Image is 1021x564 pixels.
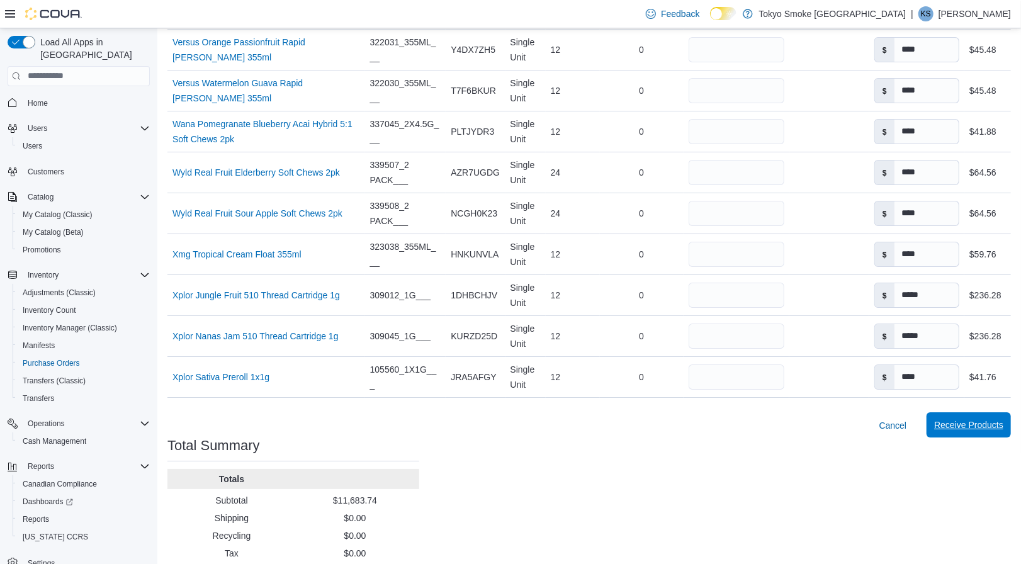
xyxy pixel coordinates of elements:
div: 12 [546,364,600,390]
span: Dashboards [23,497,73,507]
span: My Catalog (Beta) [23,227,84,237]
input: Dark Mode [710,7,736,20]
div: 0 [600,242,684,267]
span: Load All Apps in [GEOGRAPHIC_DATA] [35,36,150,61]
a: Promotions [18,242,66,257]
button: Reports [3,458,155,475]
span: Reports [23,514,49,524]
span: My Catalog (Classic) [18,207,150,222]
p: $11,683.74 [296,494,414,507]
span: Customers [28,167,64,177]
span: Inventory Manager (Classic) [18,320,150,336]
div: 0 [600,364,684,390]
span: KS [921,6,931,21]
p: Totals [172,473,291,485]
a: Wyld Real Fruit Sour Apple Soft Chews 2pk [172,206,342,221]
span: Promotions [23,245,61,255]
button: Transfers [13,390,155,407]
button: Transfers (Classic) [13,372,155,390]
span: [US_STATE] CCRS [23,532,88,542]
img: Cova [25,8,82,20]
span: Inventory Manager (Classic) [23,323,117,333]
div: $236.28 [969,329,1001,344]
span: Catalog [23,189,150,205]
div: Single Unit [505,316,546,356]
label: $ [875,120,894,144]
p: Tax [172,547,291,560]
span: Operations [28,419,65,429]
span: Reports [23,459,150,474]
div: Single Unit [505,111,546,152]
div: $41.88 [969,124,996,139]
button: Operations [23,416,70,431]
a: Feedback [641,1,704,26]
div: Kevin Sukhu [918,6,934,21]
button: Cash Management [13,432,155,450]
span: 339508_2 PACK___ [370,198,441,228]
div: Single Unit [505,357,546,397]
p: [PERSON_NAME] [939,6,1011,21]
a: Customers [23,164,69,179]
div: $41.76 [969,369,996,385]
a: Home [23,96,53,111]
div: 0 [600,119,684,144]
span: 323038_355ML___ [370,239,441,269]
div: 0 [600,201,684,226]
span: HNKUNVLA [451,247,499,262]
span: 1DHBCHJV [451,288,497,303]
button: Users [3,120,155,137]
span: Promotions [18,242,150,257]
a: Purchase Orders [18,356,85,371]
button: Reports [13,510,155,528]
span: Adjustments (Classic) [18,285,150,300]
button: Purchase Orders [13,354,155,372]
p: Shipping [172,512,291,524]
span: Purchase Orders [23,358,80,368]
span: 105560_1X1G___ [370,362,441,392]
label: $ [875,38,894,62]
span: Home [23,95,150,111]
a: My Catalog (Beta) [18,225,89,240]
div: 24 [546,160,600,185]
div: $236.28 [969,288,1001,303]
span: 309045_1G___ [370,329,431,344]
div: $45.48 [969,83,996,98]
a: Xplor Jungle Fruit 510 Thread Cartridge 1g [172,288,340,303]
span: Transfers [23,393,54,403]
a: My Catalog (Classic) [18,207,98,222]
span: My Catalog (Beta) [18,225,150,240]
span: Feedback [661,8,699,20]
a: [US_STATE] CCRS [18,529,93,544]
label: $ [875,324,894,348]
button: Users [13,137,155,155]
div: 0 [600,283,684,308]
span: Users [28,123,47,133]
span: Cancel [879,419,907,432]
span: Manifests [18,338,150,353]
label: $ [875,79,894,103]
div: 0 [600,78,684,103]
a: Xplor Sativa Preroll 1x1g [172,369,269,385]
label: $ [875,365,894,389]
div: 0 [600,324,684,349]
span: Users [23,121,150,136]
a: Users [18,138,47,154]
a: Xmg Tropical Cream Float 355ml [172,247,302,262]
span: Transfers (Classic) [18,373,150,388]
span: Users [18,138,150,154]
label: $ [875,201,894,225]
span: AZR7UGDG [451,165,500,180]
a: Reports [18,512,54,527]
div: 12 [546,242,600,267]
div: Single Unit [505,275,546,315]
button: Inventory Manager (Classic) [13,319,155,337]
span: Manifests [23,341,55,351]
label: $ [875,242,894,266]
span: Home [28,98,48,108]
button: Customers [3,162,155,181]
a: Cash Management [18,434,91,449]
span: Dashboards [18,494,150,509]
a: Transfers (Classic) [18,373,91,388]
span: Inventory Count [18,303,150,318]
div: Single Unit [505,30,546,70]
